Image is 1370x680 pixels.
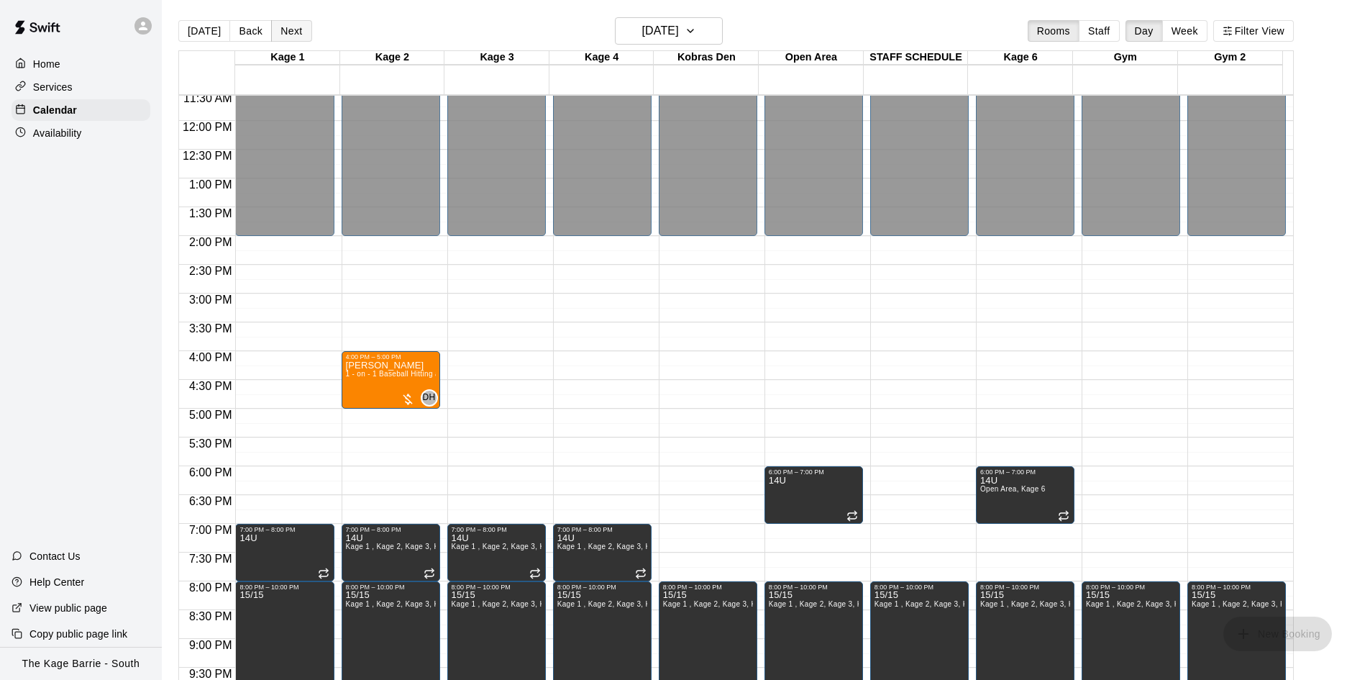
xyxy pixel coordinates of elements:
[340,51,445,65] div: Kage 2
[424,568,435,579] span: Recurring event
[186,294,236,306] span: 3:00 PM
[1028,20,1079,42] button: Rooms
[557,600,903,608] span: Kage 1 , Kage 2, Kage 3, Kage 4, Kobras Den, Open Area, STAFF SCHEDULE, Kage 6, Gym, Gym 2
[1058,510,1069,522] span: Recurring event
[976,466,1074,524] div: 6:00 PM – 7:00 PM: 14U
[447,524,546,581] div: 7:00 PM – 8:00 PM: 14U
[663,600,1009,608] span: Kage 1 , Kage 2, Kage 3, Kage 4, Kobras Den, Open Area, STAFF SCHEDULE, Kage 6, Gym, Gym 2
[186,639,236,651] span: 9:00 PM
[529,568,541,579] span: Recurring event
[642,21,679,41] h6: [DATE]
[346,543,459,550] span: Kage 1 , Kage 2, Kage 3, Kage 4
[635,568,647,579] span: Recurring event
[452,600,798,608] span: Kage 1 , Kage 2, Kage 3, Kage 4, Kobras Den, Open Area, STAFF SCHEDULE, Kage 6, Gym, Gym 2
[342,524,440,581] div: 7:00 PM – 8:00 PM: 14U
[346,526,405,533] div: 7:00 PM – 8:00 PM
[29,627,127,641] p: Copy public page link
[426,389,438,407] span: Dan Hodgins
[654,51,759,65] div: Kobras Den
[12,76,150,98] a: Services
[178,20,230,42] button: [DATE]
[346,600,692,608] span: Kage 1 , Kage 2, Kage 3, Kage 4, Kobras Den, Open Area, STAFF SCHEDULE, Kage 6, Gym, Gym 2
[186,265,236,277] span: 2:30 PM
[557,543,670,550] span: Kage 1 , Kage 2, Kage 3, Kage 4
[846,510,858,522] span: Recurring event
[557,526,616,533] div: 7:00 PM – 8:00 PM
[423,391,436,405] span: DH
[186,610,236,622] span: 8:30 PM
[12,53,150,75] a: Home
[980,485,1046,493] span: Open Area, Kage 6
[33,80,73,94] p: Services
[769,468,828,476] div: 6:00 PM – 7:00 PM
[1223,627,1332,639] span: You don't have the permission to add bookings
[874,600,1220,608] span: Kage 1 , Kage 2, Kage 3, Kage 4, Kobras Den, Open Area, STAFF SCHEDULE, Kage 6, Gym, Gym 2
[1086,584,1148,591] div: 8:00 PM – 10:00 PM
[615,17,723,45] button: [DATE]
[444,51,549,65] div: Kage 3
[346,584,408,591] div: 8:00 PM – 10:00 PM
[980,468,1039,476] div: 6:00 PM – 7:00 PM
[764,466,863,524] div: 6:00 PM – 7:00 PM: 14U
[271,20,311,42] button: Next
[186,553,236,565] span: 7:30 PM
[864,51,969,65] div: STAFF SCHEDULE
[186,466,236,479] span: 6:00 PM
[1213,20,1294,42] button: Filter View
[186,322,236,335] span: 3:30 PM
[33,103,77,117] p: Calendar
[186,178,236,191] span: 1:00 PM
[1125,20,1163,42] button: Day
[1073,51,1178,65] div: Gym
[239,526,298,533] div: 7:00 PM – 8:00 PM
[346,370,499,378] span: 1 - on - 1 Baseball Hitting and Pitching Clinic
[421,389,438,407] div: Dan Hodgins
[769,584,831,591] div: 8:00 PM – 10:00 PM
[29,549,81,563] p: Contact Us
[186,495,236,507] span: 6:30 PM
[33,57,60,71] p: Home
[186,236,236,248] span: 2:00 PM
[980,600,1326,608] span: Kage 1 , Kage 2, Kage 3, Kage 4, Kobras Den, Open Area, STAFF SCHEDULE, Kage 6, Gym, Gym 2
[186,581,236,594] span: 8:00 PM
[239,584,302,591] div: 8:00 PM – 10:00 PM
[229,20,272,42] button: Back
[186,207,236,219] span: 1:30 PM
[874,584,937,591] div: 8:00 PM – 10:00 PM
[180,92,236,104] span: 11:30 AM
[186,524,236,536] span: 7:00 PM
[318,568,329,579] span: Recurring event
[186,380,236,392] span: 4:30 PM
[235,524,334,581] div: 7:00 PM – 8:00 PM: 14U
[557,584,620,591] div: 8:00 PM – 10:00 PM
[186,668,236,680] span: 9:30 PM
[663,584,726,591] div: 8:00 PM – 10:00 PM
[179,150,235,162] span: 12:30 PM
[33,126,82,140] p: Availability
[1178,51,1283,65] div: Gym 2
[452,584,514,591] div: 8:00 PM – 10:00 PM
[769,600,1115,608] span: Kage 1 , Kage 2, Kage 3, Kage 4, Kobras Den, Open Area, STAFF SCHEDULE, Kage 6, Gym, Gym 2
[186,409,236,421] span: 5:00 PM
[346,353,405,361] div: 4:00 PM – 5:00 PM
[29,601,107,615] p: View public page
[12,122,150,144] a: Availability
[186,438,236,450] span: 5:30 PM
[235,51,340,65] div: Kage 1
[1079,20,1120,42] button: Staff
[553,524,652,581] div: 7:00 PM – 8:00 PM: 14U
[179,121,235,133] span: 12:00 PM
[452,543,565,550] span: Kage 1 , Kage 2, Kage 3, Kage 4
[22,656,140,671] p: The Kage Barrie - South
[342,351,440,409] div: 4:00 PM – 5:00 PM: Jake Penney
[452,526,511,533] div: 7:00 PM – 8:00 PM
[1162,20,1207,42] button: Week
[12,99,150,121] a: Calendar
[980,584,1043,591] div: 8:00 PM – 10:00 PM
[759,51,864,65] div: Open Area
[186,351,236,363] span: 4:00 PM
